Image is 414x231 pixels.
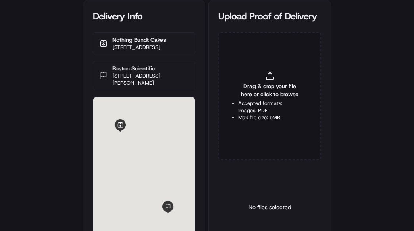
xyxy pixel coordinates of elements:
[112,44,166,51] p: [STREET_ADDRESS]
[238,82,301,98] span: Drag & drop your file here or click to browse
[248,203,291,211] p: No files selected
[238,114,301,121] li: Max file size: 5MB
[93,10,196,23] div: Delivery Info
[112,72,189,87] p: [STREET_ADDRESS][PERSON_NAME]
[112,36,166,44] p: Nothing Bundt Cakes
[218,10,321,23] div: Upload Proof of Delivery
[112,64,189,72] p: Boston Scientific
[238,100,301,114] li: Accepted formats: Images, PDF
